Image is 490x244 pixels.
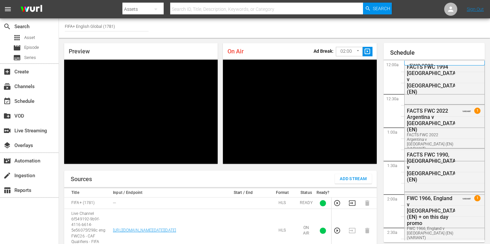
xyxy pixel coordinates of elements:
span: Create [3,68,11,76]
span: Episode [24,44,39,51]
span: Live Streaming [3,127,11,135]
button: Search [363,3,392,14]
span: On Air [227,48,244,55]
span: Automation [3,157,11,165]
span: menu [4,5,12,13]
span: Channels [3,83,11,90]
th: Title [64,188,111,197]
div: FACTS FWC 2022 Argentina v [GEOGRAPHIC_DATA] (EN) [407,108,455,133]
span: Add Stream [340,175,367,183]
div: Video Player [64,60,218,164]
span: Series [13,54,21,62]
p: FWC 2022, [GEOGRAPHIC_DATA] v [GEOGRAPHIC_DATA] (EN) [409,63,477,82]
h1: Sources [71,176,92,182]
p: Ad Break: [314,48,334,54]
div: FACTS FWC 1990, [GEOGRAPHIC_DATA] v [GEOGRAPHIC_DATA] (EN) [407,152,455,183]
span: Asset [13,34,21,42]
div: Video Player [223,60,376,164]
span: Overlays [3,141,11,149]
a: [URL][DOMAIN_NAME][DATE][DATE] [113,228,176,233]
h1: Schedule [390,49,485,56]
div: 02:00 [336,45,363,58]
span: Series [24,54,36,61]
img: ans4CAIJ8jUAAAAAAAAAAAAAAAAAAAAAAAAgQb4GAAAAAAAAAAAAAAAAAAAAAAAAJMjXAAAAAAAAAAAAAAAAAAAAAAAAgAT5G... [16,2,47,17]
span: Search [3,23,11,30]
span: VARIANT [463,107,471,112]
button: Preview Stream [334,227,341,234]
td: HLS [267,197,298,209]
span: slideshow_sharp [364,48,371,55]
div: FACTS FWC 2022 Argentina v [GEOGRAPHIC_DATA] (EN) (VARIANT) [407,133,455,151]
th: Start / End [220,188,266,197]
span: 1 [474,108,481,114]
span: VOD [3,112,11,120]
span: VARIANT [463,195,471,200]
span: Asset [24,34,35,41]
div: FWC 1966, England v [GEOGRAPHIC_DATA] (EN) (VARIANT) [407,226,455,240]
th: Ready? [315,188,332,197]
button: Add Stream [335,174,372,184]
th: Format [267,188,298,197]
td: --- [111,197,220,209]
span: Schedule [3,97,11,105]
th: Input / Endpoint [111,188,220,197]
span: Search [373,3,390,14]
th: Status [298,188,315,197]
a: Sign Out [467,7,484,12]
div: FACTS FWC 1994 [GEOGRAPHIC_DATA] v [GEOGRAPHIC_DATA] (EN) [407,64,455,95]
button: Preview Stream [334,199,341,207]
span: Ingestion [3,172,11,179]
span: Preview [69,48,90,55]
td: READY [298,197,315,209]
td: FIFA+ (1781) [64,197,111,209]
span: Reports [3,186,11,194]
span: Episode [13,44,21,52]
button: Transition [349,199,356,207]
div: FWC 1966, England v [GEOGRAPHIC_DATA] (EN) + on this day promo [407,195,455,226]
span: 1 [474,195,481,201]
